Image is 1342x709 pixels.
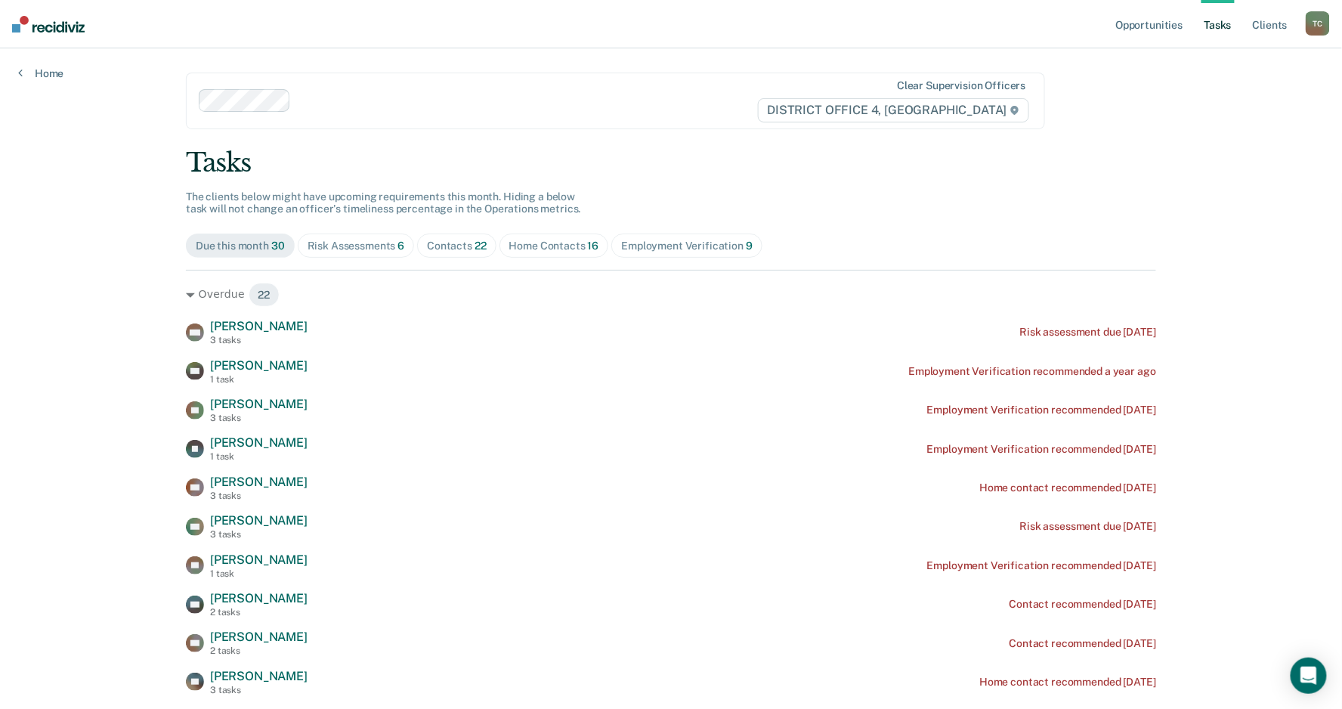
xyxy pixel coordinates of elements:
[186,283,1156,307] div: Overdue 22
[12,16,85,33] img: Recidiviz
[979,676,1156,689] div: Home contact recommended [DATE]
[210,553,308,567] span: [PERSON_NAME]
[1020,326,1156,339] div: Risk assessment due [DATE]
[210,319,308,333] span: [PERSON_NAME]
[927,443,1156,456] div: Employment Verification recommended [DATE]
[927,404,1156,416] div: Employment Verification recommended [DATE]
[210,397,308,411] span: [PERSON_NAME]
[210,568,308,579] div: 1 task
[1020,520,1156,533] div: Risk assessment due [DATE]
[210,451,308,462] div: 1 task
[18,67,63,80] a: Home
[509,240,599,252] div: Home Contacts
[210,413,308,423] div: 3 tasks
[908,365,1156,378] div: Employment Verification recommended a year ago
[210,513,308,528] span: [PERSON_NAME]
[210,607,308,618] div: 2 tasks
[979,481,1156,494] div: Home contact recommended [DATE]
[397,240,404,252] span: 6
[475,240,487,252] span: 22
[746,240,753,252] span: 9
[210,475,308,489] span: [PERSON_NAME]
[1306,11,1330,36] div: T C
[186,190,581,215] span: The clients below might have upcoming requirements this month. Hiding a below task will not chang...
[210,358,308,373] span: [PERSON_NAME]
[210,435,308,450] span: [PERSON_NAME]
[427,240,487,252] div: Contacts
[271,240,285,252] span: 30
[1010,598,1156,611] div: Contact recommended [DATE]
[210,529,308,540] div: 3 tasks
[249,283,280,307] span: 22
[210,335,308,345] div: 3 tasks
[210,685,308,695] div: 3 tasks
[210,630,308,644] span: [PERSON_NAME]
[927,559,1156,572] div: Employment Verification recommended [DATE]
[621,240,753,252] div: Employment Verification
[1306,11,1330,36] button: TC
[210,591,308,605] span: [PERSON_NAME]
[196,240,285,252] div: Due this month
[588,240,599,252] span: 16
[897,79,1025,92] div: Clear supervision officers
[210,491,308,501] div: 3 tasks
[1291,658,1327,694] div: Open Intercom Messenger
[1010,637,1156,650] div: Contact recommended [DATE]
[758,98,1029,122] span: DISTRICT OFFICE 4, [GEOGRAPHIC_DATA]
[308,240,405,252] div: Risk Assessments
[210,374,308,385] div: 1 task
[210,646,308,656] div: 2 tasks
[210,669,308,683] span: [PERSON_NAME]
[186,147,1156,178] div: Tasks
